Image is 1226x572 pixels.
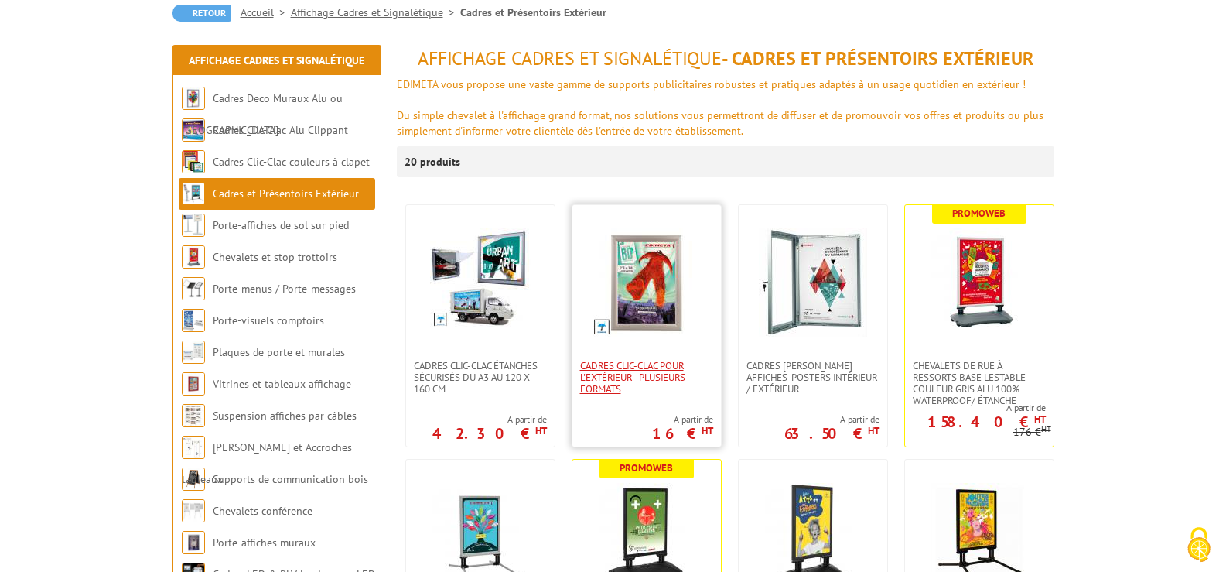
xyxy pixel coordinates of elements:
img: Cadres Clic-Clac pour l'extérieur - PLUSIEURS FORMATS [593,228,701,337]
img: Cimaises et Accroches tableaux [182,436,205,459]
sup: HT [702,424,713,437]
img: Porte-menus / Porte-messages [182,277,205,300]
p: 158.40 € [927,417,1046,426]
img: Cookies (fenêtre modale) [1180,526,1218,564]
p: 16 € [652,429,713,438]
span: A partir de [784,413,879,426]
p: 20 produits [405,146,463,177]
span: Cadres [PERSON_NAME] affiches-posters intérieur / extérieur [746,360,879,395]
img: Cadres Clic-Clac étanches sécurisés du A3 au 120 x 160 cm [430,228,531,329]
img: Plaques de porte et murales [182,341,205,364]
b: Promoweb [952,207,1006,220]
img: Cadres vitrines affiches-posters intérieur / extérieur [759,228,867,337]
a: Cadres Clic-Clac étanches sécurisés du A3 au 120 x 160 cm [406,360,555,395]
a: Cadres Clic-Clac Alu Clippant [213,123,348,137]
span: Cadres Clic-Clac étanches sécurisés du A3 au 120 x 160 cm [414,360,547,395]
img: Porte-affiches de sol sur pied [182,214,205,237]
a: Porte-affiches de sol sur pied [213,218,349,232]
a: Cadres Deco Muraux Alu ou [GEOGRAPHIC_DATA] [182,91,343,137]
div: Du simple chevalet à l'affichage grand format, nos solutions vous permettront de diffuser et de p... [397,108,1054,139]
div: EDIMETA vous propose une vaste gamme de supports publicitaires robustes et pratiques adaptés à un... [397,77,1054,92]
img: Suspension affiches par câbles [182,404,205,427]
p: 176 € [1013,426,1051,438]
a: Chevalets et stop trottoirs [213,250,337,264]
span: A partir de [905,402,1046,414]
a: Affichage Cadres et Signalétique [291,5,460,19]
span: Affichage Cadres et Signalétique [418,46,722,70]
a: Vitrines et tableaux affichage [213,377,351,391]
b: Promoweb [620,461,673,474]
button: Cookies (fenêtre modale) [1172,519,1226,572]
a: Cadres Clic-Clac pour l'extérieur - PLUSIEURS FORMATS [572,360,721,395]
sup: HT [868,424,879,437]
span: Chevalets de rue à ressorts base lestable couleur Gris Alu 100% waterproof/ étanche [913,360,1046,406]
span: Cadres Clic-Clac pour l'extérieur - PLUSIEURS FORMATS [580,360,713,395]
img: Cadres Clic-Clac couleurs à clapet [182,150,205,173]
span: A partir de [432,413,547,426]
a: Retour [172,5,231,22]
li: Cadres et Présentoirs Extérieur [460,5,606,20]
img: Cadres Deco Muraux Alu ou Bois [182,87,205,110]
p: 63.50 € [784,429,879,438]
a: Cadres et Présentoirs Extérieur [213,187,359,200]
a: Accueil [241,5,291,19]
a: Porte-menus / Porte-messages [213,282,356,296]
a: Cadres [PERSON_NAME] affiches-posters intérieur / extérieur [739,360,887,395]
a: Suspension affiches par câbles [213,409,357,423]
a: Chevalets de rue à ressorts base lestable couleur Gris Alu 100% waterproof/ étanche [905,360,1054,406]
a: Porte-visuels comptoirs [213,313,324,327]
img: Cadres et Présentoirs Extérieur [182,182,205,205]
a: Affichage Cadres et Signalétique [189,53,364,67]
img: Porte-visuels comptoirs [182,309,205,332]
h1: - Cadres et Présentoirs Extérieur [397,49,1054,69]
a: Cadres Clic-Clac couleurs à clapet [213,155,370,169]
sup: HT [1041,423,1051,434]
img: Chevalets et stop trottoirs [182,245,205,269]
a: Plaques de porte et murales [213,345,345,359]
sup: HT [1034,413,1046,426]
img: Vitrines et tableaux affichage [182,372,205,396]
a: [PERSON_NAME] et Accroches tableaux [182,440,352,486]
sup: HT [535,424,547,437]
span: A partir de [652,413,713,426]
img: Chevalets de rue à ressorts base lestable couleur Gris Alu 100% waterproof/ étanche [925,228,1033,337]
p: 42.30 € [432,429,547,438]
